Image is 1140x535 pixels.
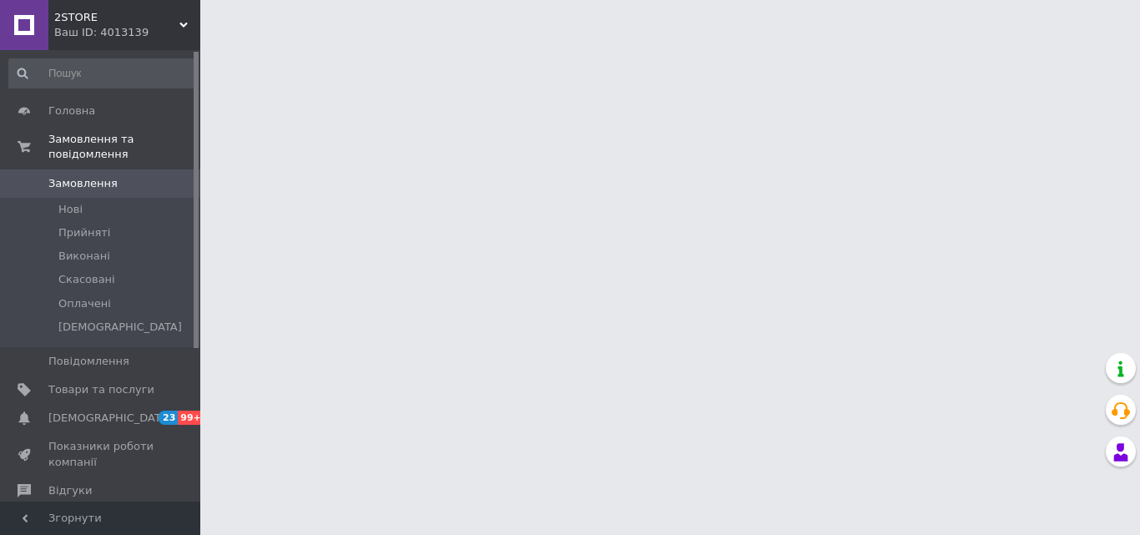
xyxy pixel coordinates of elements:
[48,354,129,369] span: Повідомлення
[48,132,200,162] span: Замовлення та повідомлення
[48,382,154,397] span: Товари та послуги
[58,202,83,217] span: Нові
[54,25,200,40] div: Ваш ID: 4013139
[58,249,110,264] span: Виконані
[178,411,205,425] span: 99+
[54,10,179,25] span: 2STORE
[58,225,110,240] span: Прийняті
[8,58,197,88] input: Пошук
[58,320,182,335] span: [DEMOGRAPHIC_DATA]
[48,103,95,119] span: Головна
[48,483,92,498] span: Відгуки
[48,411,172,426] span: [DEMOGRAPHIC_DATA]
[159,411,178,425] span: 23
[58,272,115,287] span: Скасовані
[58,296,111,311] span: Оплачені
[48,176,118,191] span: Замовлення
[48,439,154,469] span: Показники роботи компанії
